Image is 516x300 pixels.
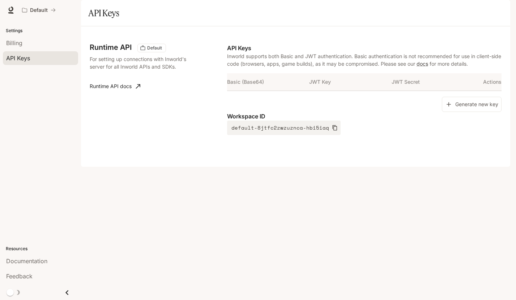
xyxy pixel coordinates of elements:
h3: Runtime API [90,44,132,51]
a: Runtime API docs [87,79,143,94]
p: Workspace ID [227,112,502,121]
button: All workspaces [19,3,59,17]
button: Generate new key [442,97,502,112]
span: Default [144,45,165,51]
th: Actions [474,73,502,91]
th: JWT Secret [392,73,474,91]
p: Default [30,7,48,13]
button: default-8jtfc2zwzuznca-hbi5iaq [227,121,341,135]
a: docs [417,61,428,67]
th: JWT Key [309,73,392,91]
p: Inworld supports both Basic and JWT authentication. Basic authentication is not recommended for u... [227,52,502,68]
th: Basic (Base64) [227,73,310,91]
p: For setting up connections with Inworld's server for all Inworld APIs and SDKs. [90,55,188,70]
p: API Keys [227,44,502,52]
div: These keys will apply to your current workspace only [137,44,166,52]
h1: API Keys [88,6,119,20]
